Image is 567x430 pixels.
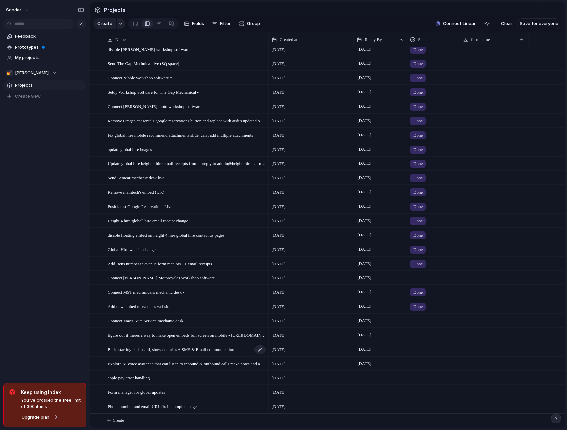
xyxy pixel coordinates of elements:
span: [DATE] [356,217,373,225]
span: apple pay error handling [108,374,150,381]
span: Done [413,261,423,267]
span: Done [413,218,423,224]
span: Name [115,36,126,43]
span: [DATE] [272,218,286,224]
span: Send The Gap Mechnical live (SQ space) [108,59,179,67]
span: [DATE] [356,331,373,339]
span: Prototypes [15,44,84,51]
span: Height 4 hire/globall hire email receipt change [108,217,188,224]
span: Status [418,36,428,43]
span: [DATE] [356,131,373,139]
span: [DATE] [272,146,286,153]
span: [DATE] [356,117,373,125]
span: Done [413,246,423,253]
span: [DATE] [272,89,286,96]
button: Group [236,18,263,29]
span: figure out if theres a way to make open embeds full screen on mobile - [URL][DOMAIN_NAME] [108,331,266,339]
a: My projects [3,53,86,63]
span: [DATE] [272,46,286,53]
span: Done [413,103,423,110]
span: Connect MST mechanical's mechanic desk - [108,288,184,296]
span: Global Hire website changes [108,245,157,253]
span: Done [413,146,423,153]
button: 💅[PERSON_NAME] [3,68,86,78]
span: Done [413,289,423,296]
span: Fields [192,20,204,27]
span: [DATE] [272,75,286,81]
span: [DATE] [272,161,286,167]
span: [DATE] [272,261,286,267]
button: Filter [209,18,233,29]
span: [DATE] [272,403,286,410]
span: Create view [15,93,41,100]
button: Clear [498,18,515,29]
span: [DATE] [356,302,373,310]
span: Add new embed to avenue's website [108,302,170,310]
span: [DATE] [356,145,373,153]
span: [DATE] [272,232,286,239]
span: [DATE] [356,160,373,167]
button: Save for everyone [517,18,561,29]
span: [DATE] [356,202,373,210]
span: Done [413,75,423,81]
span: Create [113,417,124,424]
span: Update global hire height 4 hire email receipts from noreply to admin@height4hire cairns@global-hire [108,160,266,167]
span: Form manager for global updates [108,388,165,396]
button: Connect Linear [433,19,478,29]
span: [DATE] [272,175,286,181]
span: Done [413,118,423,124]
span: [DATE] [272,346,286,353]
span: Basic starting dashboard, show enquries + SMS & Email communication [108,345,234,353]
span: Done [413,46,423,53]
span: [DATE] [272,118,286,124]
span: Done [413,89,423,96]
span: Done [413,132,423,139]
span: Explore Ai voice assitance that can listen to inbound & outbound calls make notes and add to aven... [108,360,266,367]
span: Done [413,161,423,167]
span: Setup Workshop Software for The Gap Mechanical - [108,88,199,96]
span: [DATE] [356,174,373,182]
span: Projects [102,4,127,16]
span: Done [413,189,423,196]
span: [DATE] [272,60,286,67]
span: Done [413,60,423,67]
span: Clear [501,20,512,27]
span: [DATE] [272,332,286,339]
span: [DATE] [272,275,286,281]
span: Connect Linear [443,20,476,27]
span: Done [413,232,423,239]
span: Push latest Google Reservations Live [108,202,172,210]
span: [DATE] [356,288,373,296]
span: Projects [15,82,84,89]
span: update global hire images [108,145,152,153]
span: [DATE] [272,189,286,196]
button: sonder [3,5,33,15]
span: [DATE] [272,132,286,139]
span: Group [247,20,260,27]
span: Keep using Index [21,389,81,396]
span: Connect Nibble workshop software =- [108,74,174,81]
span: [DATE] [356,260,373,268]
span: [DATE] [356,245,373,253]
span: Phone number and email URL fix in complete pages [108,402,198,410]
span: Upgrade plan [22,414,49,421]
a: Prototypes [3,42,86,52]
span: [DATE] [272,246,286,253]
span: Fix global hire mobile recommend attachments slide, can't add multiple attachments [108,131,253,139]
span: [DATE] [272,318,286,324]
span: [DATE] [356,317,373,325]
span: Done [413,203,423,210]
span: [PERSON_NAME] [15,70,49,76]
span: [DATE] [356,274,373,282]
span: Create [97,20,112,27]
span: [DATE] [272,203,286,210]
span: [DATE] [272,361,286,367]
span: [DATE] [356,45,373,53]
span: My projects [15,54,84,61]
button: Upgrade plan [20,413,60,422]
span: [DATE] [272,303,286,310]
span: Filter [220,20,231,27]
span: Done [413,303,423,310]
span: Feedback [15,33,84,40]
span: [DATE] [272,103,286,110]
